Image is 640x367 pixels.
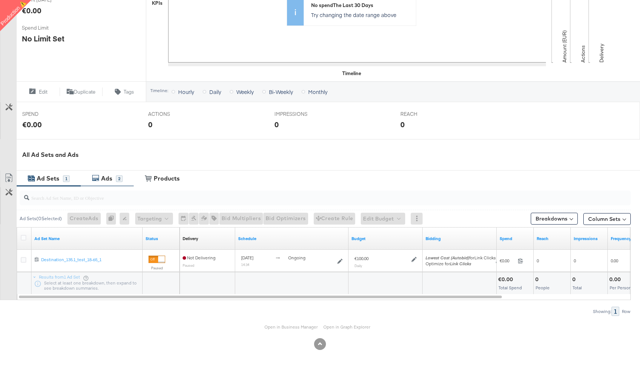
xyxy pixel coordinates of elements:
button: Edit [16,87,60,96]
span: Not Delivering [183,255,216,260]
div: Ad Sets ( 0 Selected) [20,215,62,222]
div: 0.00 [609,276,623,283]
span: ongoing [288,255,306,260]
a: Reflects the ability of your Ad Set to achieve delivery based on ad states, schedule and budget. [183,236,198,242]
span: 0.00 [611,258,618,263]
div: No Limit Set [22,33,64,44]
span: 0 [537,258,539,263]
div: 0 [106,213,120,225]
div: 0 [535,276,541,283]
span: IMPRESSIONS [274,111,330,118]
div: 1 [63,175,70,182]
div: Row [621,309,631,314]
div: All Ad Sets and Ads [22,151,640,159]
div: Timeline: [150,88,169,93]
button: Breakdowns [531,213,578,225]
a: The number of times your ad was served. On mobile apps an ad is counted as served the first time ... [574,236,605,242]
div: Products [154,174,180,183]
button: Tags [103,87,146,96]
span: REACH [400,111,456,118]
em: Lowest Cost (Autobid) [426,255,469,260]
sub: Daily [354,263,362,268]
div: 0 [572,276,578,283]
span: Bi-Weekly [269,88,293,95]
button: Column Sets [583,213,631,225]
a: Destination_135.1_test_18-65_1 [41,257,131,265]
a: Shows the current budget of Ad Set. [351,236,420,242]
div: 1 [611,307,619,316]
div: Destination_135.1_test_18-65_1 [41,257,131,263]
a: Your Ad Set name. [34,236,140,242]
div: No spend The Last 30 Days [311,2,412,9]
input: Search Ad Set Name, ID or Objective [29,188,575,202]
span: Total Spend [499,285,522,290]
div: 0 [148,119,153,130]
span: Total [573,285,582,290]
span: Weekly [236,88,254,95]
div: €0.00 [22,119,42,130]
div: 0 [400,119,405,130]
div: 2 [116,175,123,182]
div: 0 [274,119,279,130]
span: Monthly [308,88,327,95]
div: Ads [101,174,112,183]
span: Duplicate [74,88,96,95]
span: SPEND [22,111,78,118]
span: 0 [574,258,576,263]
a: The number of people your ad was served to. [537,236,568,242]
span: €0.00 [500,258,515,263]
sub: Paused [183,263,194,267]
div: Ad Sets [37,174,59,183]
sub: 14:34 [241,262,249,267]
em: Link Clicks [450,261,471,266]
span: Per Person [610,285,631,290]
span: Daily [209,88,221,95]
span: Spend Limit [22,24,77,31]
a: The total amount spent to date. [500,236,531,242]
span: for Link Clicks [426,255,496,260]
div: €0.00 [498,276,515,283]
span: Hourly [178,88,194,95]
a: Shows the current state of your Ad Set. [146,236,177,242]
div: Delivery [183,236,198,242]
span: ACTIONS [148,111,204,118]
div: €0.00 [22,5,41,16]
label: Paused [149,266,165,270]
span: Tags [124,88,134,95]
div: €100.00 [354,256,369,262]
span: [DATE] [241,255,253,260]
p: Try changing the date range above [311,11,412,18]
div: Showing: [593,309,611,314]
span: Edit [39,88,47,95]
a: Open in Business Manager [264,324,318,330]
div: Optimize for [426,261,496,267]
a: Open in Graph Explorer [323,324,370,330]
button: Duplicate [60,87,103,96]
a: Shows your bid and optimisation settings for this Ad Set. [426,236,494,242]
span: People [536,285,550,290]
a: Shows when your Ad Set is scheduled to deliver. [238,236,346,242]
